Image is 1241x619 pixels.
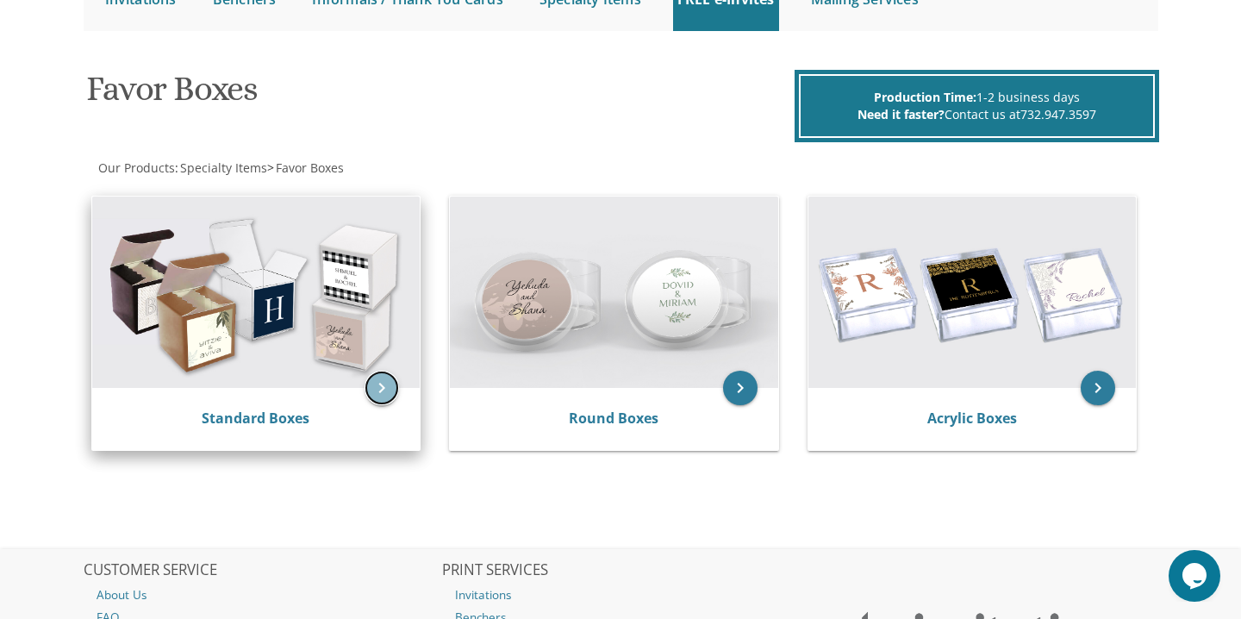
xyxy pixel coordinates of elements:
[442,584,799,606] a: Invitations
[569,409,658,428] a: Round Boxes
[84,584,440,606] a: About Us
[450,197,778,388] img: Round Boxes
[442,562,799,579] h2: PRINT SERVICES
[84,159,621,177] div: :
[276,159,344,176] span: Favor Boxes
[202,409,309,428] a: Standard Boxes
[799,74,1155,138] div: 1-2 business days Contact us at
[180,159,267,176] span: Specialty Items
[365,371,399,405] a: keyboard_arrow_right
[178,159,267,176] a: Specialty Items
[267,159,344,176] span: >
[723,371,758,405] a: keyboard_arrow_right
[97,159,175,176] a: Our Products
[1081,371,1115,405] a: keyboard_arrow_right
[86,70,789,121] h1: Favor Boxes
[1169,550,1224,602] iframe: chat widget
[808,197,1137,388] img: Acrylic Boxes
[857,106,945,122] span: Need it faster?
[274,159,344,176] a: Favor Boxes
[927,409,1017,428] a: Acrylic Boxes
[92,197,421,388] img: Standard Boxes
[874,89,976,105] span: Production Time:
[1020,106,1096,122] a: 732.947.3597
[84,562,440,579] h2: CUSTOMER SERVICE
